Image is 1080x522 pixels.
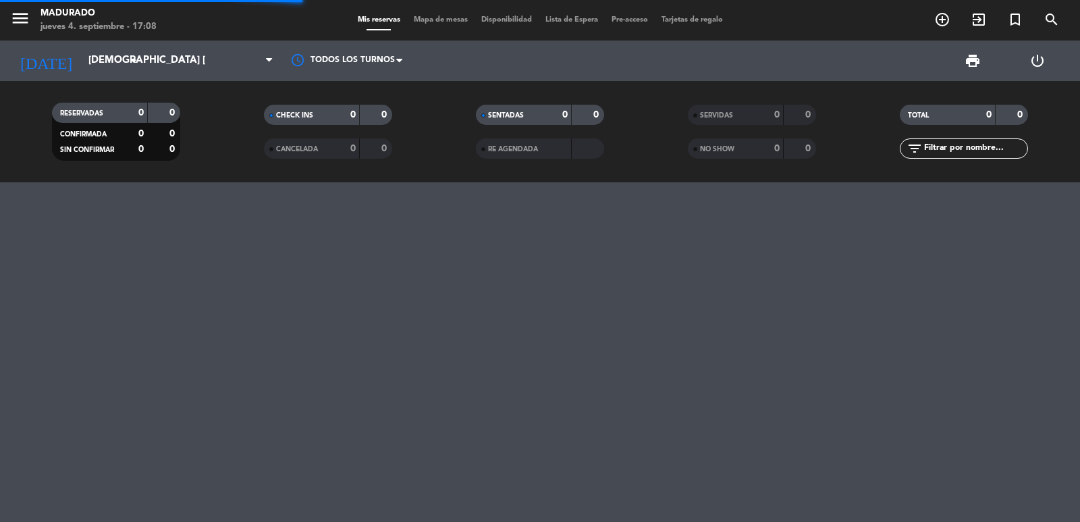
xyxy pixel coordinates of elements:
[40,7,157,20] div: Madurado
[655,16,730,24] span: Tarjetas de regalo
[138,129,144,138] strong: 0
[40,20,157,34] div: jueves 4. septiembre - 17:08
[126,53,142,69] i: arrow_drop_down
[169,108,178,118] strong: 0
[351,16,407,24] span: Mis reservas
[138,145,144,154] strong: 0
[10,8,30,28] i: menu
[1007,11,1023,28] i: turned_in_not
[923,141,1027,156] input: Filtrar por nombre...
[381,110,389,120] strong: 0
[562,110,568,120] strong: 0
[381,144,389,153] strong: 0
[908,112,929,119] span: TOTAL
[488,146,538,153] span: RE AGENDADA
[60,110,103,117] span: RESERVADAS
[169,129,178,138] strong: 0
[774,144,780,153] strong: 0
[350,110,356,120] strong: 0
[475,16,539,24] span: Disponibilidad
[907,140,923,157] i: filter_list
[700,146,734,153] span: NO SHOW
[593,110,601,120] strong: 0
[276,146,318,153] span: CANCELADA
[138,108,144,118] strong: 0
[1017,110,1025,120] strong: 0
[60,147,114,153] span: SIN CONFIRMAR
[488,112,524,119] span: SENTADAS
[965,53,981,69] span: print
[805,144,813,153] strong: 0
[700,112,733,119] span: SERVIDAS
[805,110,813,120] strong: 0
[934,11,950,28] i: add_circle_outline
[605,16,655,24] span: Pre-acceso
[774,110,780,120] strong: 0
[539,16,605,24] span: Lista de Espera
[10,46,82,76] i: [DATE]
[1029,53,1046,69] i: power_settings_new
[60,131,107,138] span: CONFIRMADA
[1044,11,1060,28] i: search
[10,8,30,33] button: menu
[276,112,313,119] span: CHECK INS
[971,11,987,28] i: exit_to_app
[350,144,356,153] strong: 0
[169,145,178,154] strong: 0
[1005,41,1070,81] div: LOG OUT
[407,16,475,24] span: Mapa de mesas
[986,110,992,120] strong: 0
